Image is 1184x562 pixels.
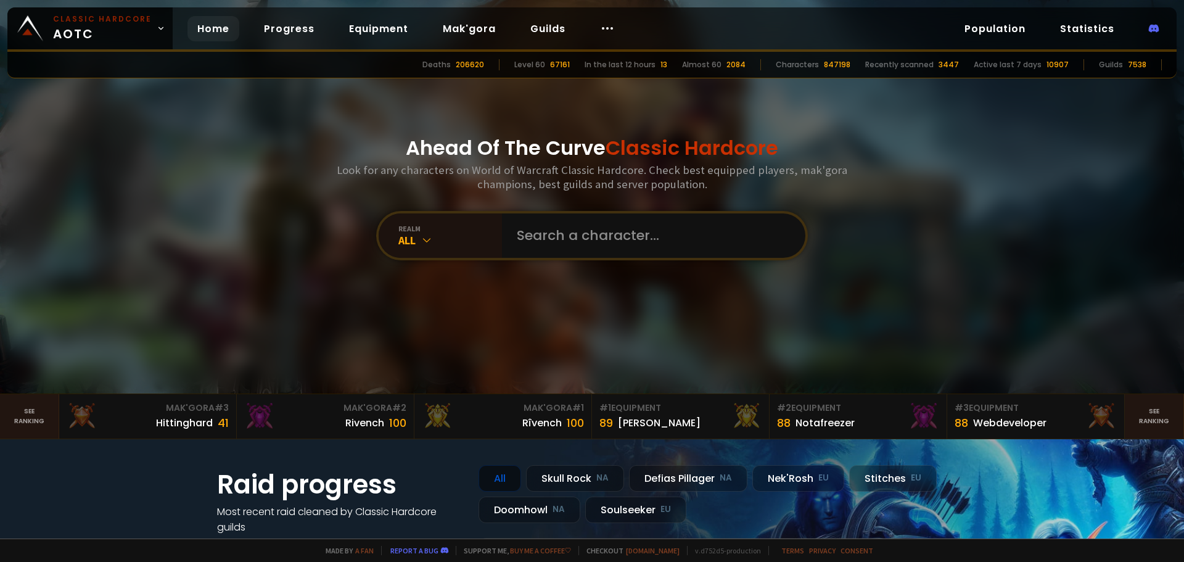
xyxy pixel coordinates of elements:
[752,465,844,492] div: Nek'Rosh
[682,59,721,70] div: Almost 60
[572,402,584,414] span: # 1
[390,546,438,555] a: Report a bug
[599,402,762,415] div: Equipment
[841,546,873,555] a: Consent
[318,546,374,555] span: Made by
[599,402,611,414] span: # 1
[1125,394,1184,439] a: Seeranking
[479,465,521,492] div: All
[237,394,414,439] a: Mak'Gora#2Rivench100
[392,402,406,414] span: # 2
[585,497,686,523] div: Soulseeker
[955,16,1035,41] a: Population
[939,59,959,70] div: 3447
[1050,16,1124,41] a: Statistics
[567,415,584,431] div: 100
[406,133,778,163] h1: Ahead Of The Curve
[433,16,506,41] a: Mak'gora
[355,546,374,555] a: a fan
[781,546,804,555] a: Terms
[514,59,545,70] div: Level 60
[414,394,592,439] a: Mak'Gora#1Rîvench100
[522,415,562,431] div: Rîvench
[1099,59,1123,70] div: Guilds
[849,465,937,492] div: Stitches
[553,503,565,516] small: NA
[187,16,239,41] a: Home
[254,16,324,41] a: Progress
[67,402,229,415] div: Mak'Gora
[776,59,819,70] div: Characters
[1128,59,1146,70] div: 7538
[422,402,584,415] div: Mak'Gora
[865,59,934,70] div: Recently scanned
[824,59,850,70] div: 847198
[687,546,761,555] span: v. d752d5 - production
[456,546,571,555] span: Support me,
[339,16,418,41] a: Equipment
[217,535,297,550] a: See all progress
[660,503,671,516] small: EU
[398,233,502,247] div: All
[660,59,667,70] div: 13
[456,59,484,70] div: 206620
[955,402,1117,415] div: Equipment
[606,134,778,162] span: Classic Hardcore
[947,394,1125,439] a: #3Equipment88Webdeveloper
[217,465,464,504] h1: Raid progress
[809,546,836,555] a: Privacy
[770,394,947,439] a: #2Equipment88Notafreezer
[156,415,213,431] div: Hittinghard
[629,465,747,492] div: Defias Pillager
[422,59,451,70] div: Deaths
[585,59,656,70] div: In the last 12 hours
[974,59,1042,70] div: Active last 7 days
[955,415,968,431] div: 88
[592,394,770,439] a: #1Equipment89[PERSON_NAME]
[215,402,229,414] span: # 3
[526,465,624,492] div: Skull Rock
[7,7,173,49] a: Classic HardcoreAOTC
[626,546,680,555] a: [DOMAIN_NAME]
[596,472,609,484] small: NA
[795,415,855,431] div: Notafreezer
[244,402,406,415] div: Mak'Gora
[578,546,680,555] span: Checkout
[777,415,791,431] div: 88
[53,14,152,25] small: Classic Hardcore
[479,497,580,523] div: Doomhowl
[550,59,570,70] div: 67161
[955,402,969,414] span: # 3
[389,415,406,431] div: 100
[345,415,384,431] div: Rivench
[720,472,732,484] small: NA
[618,415,701,431] div: [PERSON_NAME]
[1046,59,1069,70] div: 10907
[509,213,791,258] input: Search a character...
[726,59,746,70] div: 2084
[777,402,939,415] div: Equipment
[332,163,852,191] h3: Look for any characters on World of Warcraft Classic Hardcore. Check best equipped players, mak'g...
[218,415,229,431] div: 41
[911,472,921,484] small: EU
[53,14,152,43] span: AOTC
[59,394,237,439] a: Mak'Gora#3Hittinghard41
[777,402,791,414] span: # 2
[217,504,464,535] h4: Most recent raid cleaned by Classic Hardcore guilds
[973,415,1046,431] div: Webdeveloper
[398,224,502,233] div: realm
[510,546,571,555] a: Buy me a coffee
[599,415,613,431] div: 89
[818,472,829,484] small: EU
[520,16,575,41] a: Guilds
